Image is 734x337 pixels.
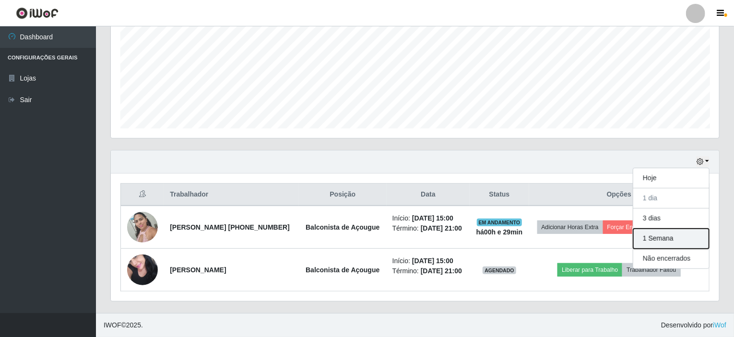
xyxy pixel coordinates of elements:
th: Trabalhador [164,184,299,206]
button: Hoje [633,168,709,188]
button: Adicionar Horas Extra [537,221,603,234]
a: iWof [713,321,726,329]
button: Forçar Encerramento [603,221,667,234]
li: Término: [392,223,464,233]
li: Início: [392,213,464,223]
button: 1 dia [633,188,709,209]
th: Data [387,184,470,206]
img: CoreUI Logo [16,7,59,19]
strong: há 00 h e 29 min [476,228,523,236]
strong: [PERSON_NAME] [PHONE_NUMBER] [170,223,290,231]
th: Opções [529,184,710,206]
time: [DATE] 15:00 [412,214,453,222]
li: Término: [392,266,464,276]
span: AGENDADO [483,267,516,274]
time: [DATE] 15:00 [412,257,453,265]
button: Não encerrados [633,249,709,268]
li: Início: [392,256,464,266]
span: EM ANDAMENTO [477,219,522,226]
button: Liberar para Trabalho [557,263,622,277]
img: 1746197830896.jpeg [127,249,158,290]
span: Desenvolvido por [661,320,726,330]
strong: Balconista de Açougue [306,223,379,231]
span: IWOF [104,321,121,329]
time: [DATE] 21:00 [421,224,462,232]
strong: Balconista de Açougue [306,266,379,274]
button: 3 dias [633,209,709,229]
th: Posição [299,184,387,206]
button: 1 Semana [633,229,709,249]
th: Status [470,184,529,206]
button: Trabalhador Faltou [622,263,680,277]
span: © 2025 . [104,320,143,330]
time: [DATE] 21:00 [421,267,462,275]
img: 1702328329487.jpeg [127,207,158,247]
strong: [PERSON_NAME] [170,266,226,274]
